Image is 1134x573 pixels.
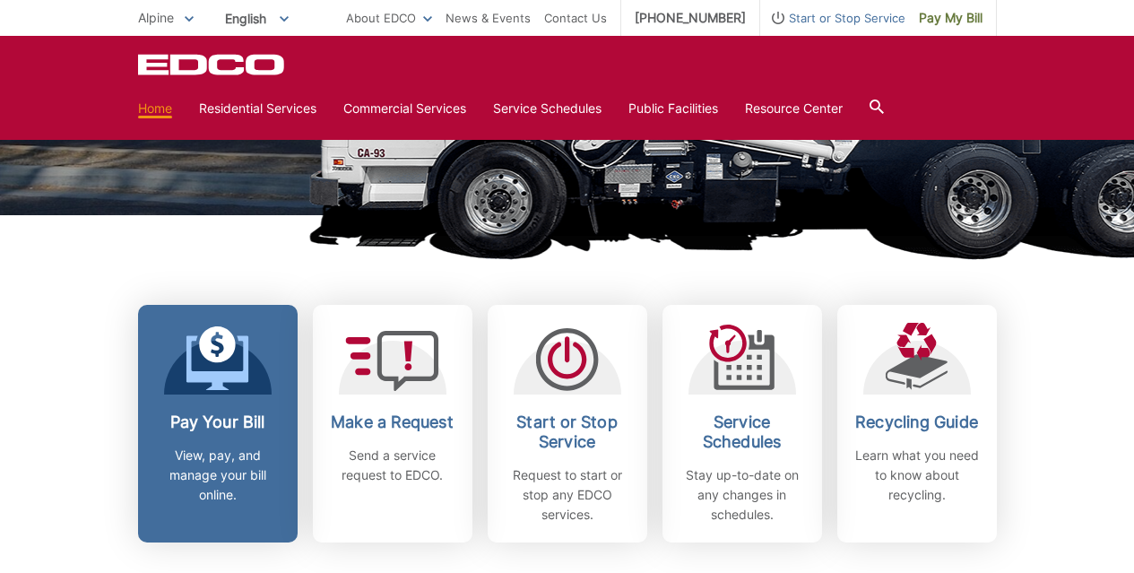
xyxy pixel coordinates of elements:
h2: Recycling Guide [851,412,983,432]
span: Pay My Bill [919,8,983,28]
h2: Make a Request [326,412,459,432]
p: View, pay, and manage your bill online. [151,446,284,505]
a: About EDCO [346,8,432,28]
a: Resource Center [745,99,843,118]
a: Commercial Services [343,99,466,118]
a: EDCD logo. Return to the homepage. [138,54,287,75]
a: Pay Your Bill View, pay, and manage your bill online. [138,305,298,543]
a: Service Schedules Stay up-to-date on any changes in schedules. [662,305,822,543]
a: Residential Services [199,99,316,118]
a: Public Facilities [628,99,718,118]
span: English [212,4,302,33]
a: Home [138,99,172,118]
span: Alpine [138,10,174,25]
p: Send a service request to EDCO. [326,446,459,485]
a: News & Events [446,8,531,28]
a: Recycling Guide Learn what you need to know about recycling. [837,305,997,543]
h2: Service Schedules [676,412,809,452]
a: Service Schedules [493,99,602,118]
p: Stay up-to-date on any changes in schedules. [676,465,809,525]
a: Make a Request Send a service request to EDCO. [313,305,472,543]
h2: Start or Stop Service [501,412,634,452]
a: Contact Us [544,8,607,28]
p: Learn what you need to know about recycling. [851,446,983,505]
p: Request to start or stop any EDCO services. [501,465,634,525]
h2: Pay Your Bill [151,412,284,432]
